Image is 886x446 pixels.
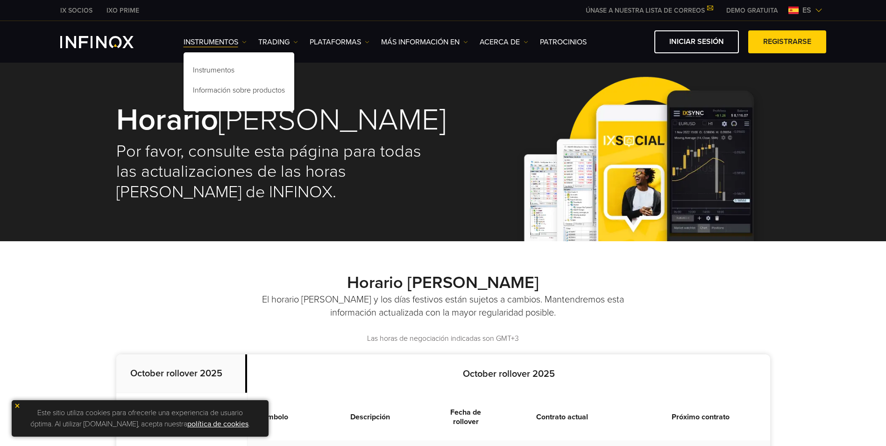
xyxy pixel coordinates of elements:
[60,36,156,48] a: INFINOX Logo
[540,36,587,48] a: Patrocinios
[719,6,785,15] a: INFINOX MENU
[184,62,294,82] a: Instrumentos
[579,7,719,14] a: ÚNASE A NUESTRA LISTA DE CORREOS
[631,394,770,440] th: Próximo contrato
[258,36,298,48] a: TRADING
[259,293,628,319] p: El horario [PERSON_NAME] y los días festivos están sujetos a cambios. Mantendremos esta informaci...
[116,104,430,136] h1: [PERSON_NAME]
[347,273,539,293] strong: Horario [PERSON_NAME]
[480,36,528,48] a: ACERCA DE
[310,36,369,48] a: PLATAFORMAS
[116,101,218,138] strong: Horario
[799,5,815,16] span: es
[116,333,770,344] p: Las horas de negociación indicadas son GMT+3
[116,141,430,203] h2: Por favor, consulte esta página para todas las actualizaciones de las horas [PERSON_NAME] de INFI...
[493,394,631,440] th: Contrato actual
[463,368,555,380] strong: October rollover 2025
[184,82,294,102] a: Información sobre productos
[99,6,146,15] a: INFINOX
[53,6,99,15] a: INFINOX
[248,394,302,440] th: Símbolo
[184,36,247,48] a: Instrumentos
[654,30,739,53] a: Iniciar sesión
[439,394,493,440] th: Fecha de rollover
[302,394,439,440] th: Descripción
[16,405,264,432] p: Este sitio utiliza cookies para ofrecerle una experiencia de usuario óptima. Al utilizar [DOMAIN_...
[381,36,468,48] a: Más información en
[14,403,21,409] img: yellow close icon
[187,419,248,429] a: política de cookies
[130,368,222,379] strong: October rollover 2025
[748,30,826,53] a: Registrarse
